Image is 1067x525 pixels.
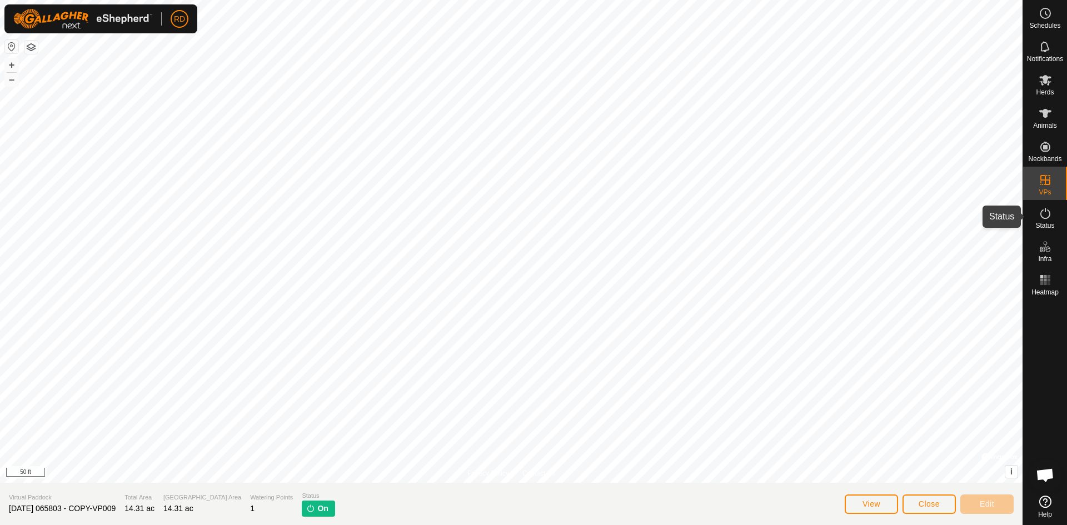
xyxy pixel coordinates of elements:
[9,504,116,513] span: [DATE] 065803 - COPY-VP009
[845,494,898,514] button: View
[1029,22,1060,29] span: Schedules
[1036,89,1054,96] span: Herds
[174,13,185,25] span: RD
[9,493,116,502] span: Virtual Paddock
[467,468,509,478] a: Privacy Policy
[24,41,38,54] button: Map Layers
[1028,156,1061,162] span: Neckbands
[1027,56,1063,62] span: Notifications
[5,73,18,86] button: –
[1031,289,1059,296] span: Heatmap
[317,503,328,514] span: On
[124,504,154,513] span: 14.31 ac
[5,58,18,72] button: +
[862,499,880,508] span: View
[163,493,241,502] span: [GEOGRAPHIC_DATA] Area
[522,468,555,478] a: Contact Us
[124,493,154,502] span: Total Area
[1038,256,1051,262] span: Infra
[306,504,315,513] img: turn-on
[163,504,193,513] span: 14.31 ac
[1038,511,1052,518] span: Help
[1005,466,1018,478] button: i
[1039,189,1051,196] span: VPs
[250,504,255,513] span: 1
[1023,491,1067,522] a: Help
[919,499,940,508] span: Close
[960,494,1014,514] button: Edit
[250,493,293,502] span: Watering Points
[1033,122,1057,129] span: Animals
[1010,467,1013,476] span: i
[1035,222,1054,229] span: Status
[1029,458,1062,492] a: Open chat
[980,499,994,508] span: Edit
[13,9,152,29] img: Gallagher Logo
[5,40,18,53] button: Reset Map
[302,491,335,501] span: Status
[903,494,956,514] button: Close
